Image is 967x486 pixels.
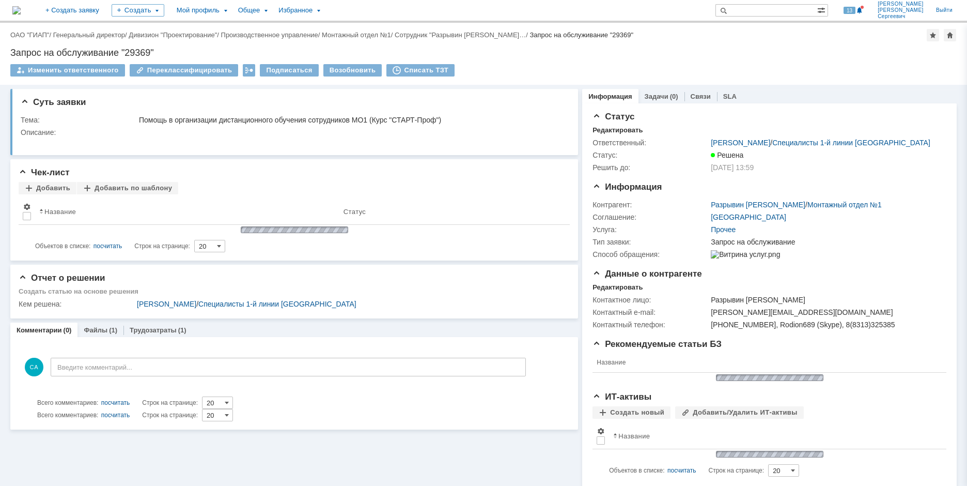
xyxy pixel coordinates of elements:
span: Суть заявки [21,97,86,107]
div: Название [44,208,76,216]
span: Расширенный поиск [817,5,828,14]
a: ОАО "ГИАП" [10,31,49,39]
span: [PERSON_NAME] [878,1,924,7]
div: Контактное лицо: [592,296,709,304]
img: Витрина услуг.png [711,250,780,259]
span: [DATE] 13:59 [711,163,754,172]
div: (1) [109,326,117,334]
div: Запрос на обслуживание "29369" [529,31,633,39]
div: Тема: [21,116,137,124]
a: Специалисты 1-й линии [GEOGRAPHIC_DATA] [198,300,356,308]
div: Кем решена: [19,300,135,308]
div: Услуга: [592,225,709,234]
div: Тип заявки: [592,238,709,246]
img: wJIQAAOwAAAAAAAAAAAA== [713,449,826,459]
div: / [221,31,322,39]
a: Разрывин [PERSON_NAME] [711,201,805,209]
span: Рекомендуемые статьи БЗ [592,339,722,349]
a: Генеральный директор [53,31,125,39]
a: [PERSON_NAME] [137,300,196,308]
a: Дивизион "Проектирование" [129,31,217,39]
div: Ответственный: [592,139,709,147]
span: ИТ-активы [592,392,651,402]
a: [PERSON_NAME] [711,139,770,147]
a: Специалисты 1-й линии [GEOGRAPHIC_DATA] [772,139,930,147]
a: Файлы [84,326,107,334]
a: Комментарии [17,326,62,334]
div: посчитать [93,240,122,252]
div: Контрагент: [592,201,709,209]
div: Помощь в организации дистанционного обучения сотрудников МО1 (Курс "СТАРТ-Проф") [139,116,563,124]
span: СА [25,358,43,376]
span: Настройки [597,427,605,435]
div: / [10,31,53,39]
div: Редактировать [592,126,643,134]
div: (0) [64,326,72,334]
div: Работа с массовостью [243,64,255,77]
span: Чек-лист [19,168,70,177]
a: Информация [588,93,632,100]
a: Трудозатраты [130,326,177,334]
span: 13 [844,7,855,14]
div: / [711,201,882,209]
div: Название [618,432,650,440]
div: (0) [670,93,678,100]
th: Название [592,353,938,373]
div: Контактный телефон: [592,321,709,329]
span: Всего комментариев: [37,399,98,406]
div: посчитать [101,397,130,409]
th: Название [609,423,938,449]
div: Создать [112,4,164,17]
a: SLA [723,93,737,100]
a: Производственное управление [221,31,318,39]
a: Перейти на домашнюю страницу [12,6,21,14]
div: посчитать [667,464,696,477]
th: Статус [339,199,562,225]
th: Название [35,199,339,225]
span: Решена [711,151,743,159]
a: Монтажный отдел №1 [322,31,391,39]
img: wJIQAAOwAAAAAAAAAAAA== [713,373,826,383]
div: / [53,31,129,39]
a: Прочее [711,225,736,234]
div: Разрывин [PERSON_NAME] [711,296,941,304]
a: [GEOGRAPHIC_DATA] [711,213,786,221]
a: Задачи [645,93,668,100]
div: [PHONE_NUMBER], Rodion689 (Skype), 8(8313)325385 [711,321,941,329]
div: / [322,31,395,39]
span: Сергеевич [878,13,924,20]
div: Сделать домашней страницей [944,29,956,41]
div: / [395,31,529,39]
span: Всего комментариев: [37,412,98,419]
span: [PERSON_NAME] [878,7,924,13]
div: Соглашение: [592,213,709,221]
div: Статус [344,208,366,216]
span: Объектов в списке: [35,242,90,250]
div: Описание: [21,128,565,136]
i: Строк на странице: [37,409,198,421]
span: Данные о контрагенте [592,269,702,279]
span: Отчет о решении [19,273,105,283]
div: Создать статью на основе решения [19,287,138,296]
i: Строк на странице: [35,240,190,252]
div: Решить до: [592,163,709,172]
div: Статус: [592,151,709,159]
div: / [129,31,221,39]
div: Редактировать [592,283,643,292]
div: посчитать [101,409,130,421]
div: Способ обращения: [592,250,709,259]
img: logo [12,6,21,14]
div: [PERSON_NAME][EMAIL_ADDRESS][DOMAIN_NAME] [711,308,941,316]
span: Статус [592,112,634,121]
div: Контактный e-mail: [592,308,709,316]
span: Объектов в списке: [609,467,664,474]
div: (1) [178,326,186,334]
a: Сотрудник "Разрывин [PERSON_NAME]… [395,31,526,39]
div: Запрос на обслуживание "29369" [10,48,957,58]
a: Монтажный отдел №1 [807,201,882,209]
span: Настройки [23,203,31,211]
div: Запрос на обслуживание [711,238,941,246]
a: Связи [691,93,711,100]
i: Строк на странице: [37,397,198,409]
i: Строк на странице: [609,464,764,477]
